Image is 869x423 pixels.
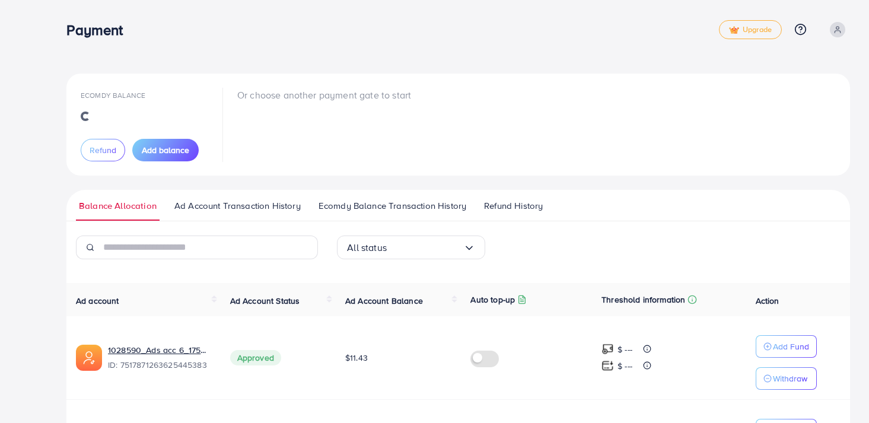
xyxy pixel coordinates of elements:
span: Action [756,295,779,307]
p: Or choose another payment gate to start [237,88,411,102]
img: ic-ads-acc.e4c84228.svg [76,345,102,371]
a: tickUpgrade [719,20,782,39]
span: Approved [230,350,281,365]
p: $ --- [617,342,632,357]
span: Add balance [142,144,189,156]
button: Refund [81,139,125,161]
p: Withdraw [773,371,807,386]
span: Refund [90,144,116,156]
button: Add balance [132,139,199,161]
img: top-up amount [601,360,614,372]
span: $11.43 [345,352,368,364]
span: Ad account [76,295,119,307]
span: All status [347,238,387,257]
span: Ad Account Status [230,295,300,307]
button: Add Fund [756,335,817,358]
button: Withdraw [756,367,817,390]
img: tick [729,26,739,34]
span: Ad Account Transaction History [174,199,301,212]
p: Threshold information [601,292,685,307]
span: Balance Allocation [79,199,157,212]
span: Ecomdy Balance Transaction History [319,199,466,212]
h3: Payment [66,21,132,39]
div: Search for option [337,236,485,259]
div: <span class='underline'>1028590_Ads acc 6_1750390915755</span></br>7517871263625445383 [108,344,211,371]
a: 1028590_Ads acc 6_1750390915755 [108,344,211,356]
span: ID: 7517871263625445383 [108,359,211,371]
p: $ --- [617,359,632,373]
span: Upgrade [729,26,772,34]
span: Refund History [484,199,543,212]
span: Ad Account Balance [345,295,423,307]
p: Add Fund [773,339,809,354]
input: Search for option [387,238,463,257]
span: Ecomdy Balance [81,90,145,100]
p: Auto top-up [470,292,515,307]
img: top-up amount [601,343,614,355]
